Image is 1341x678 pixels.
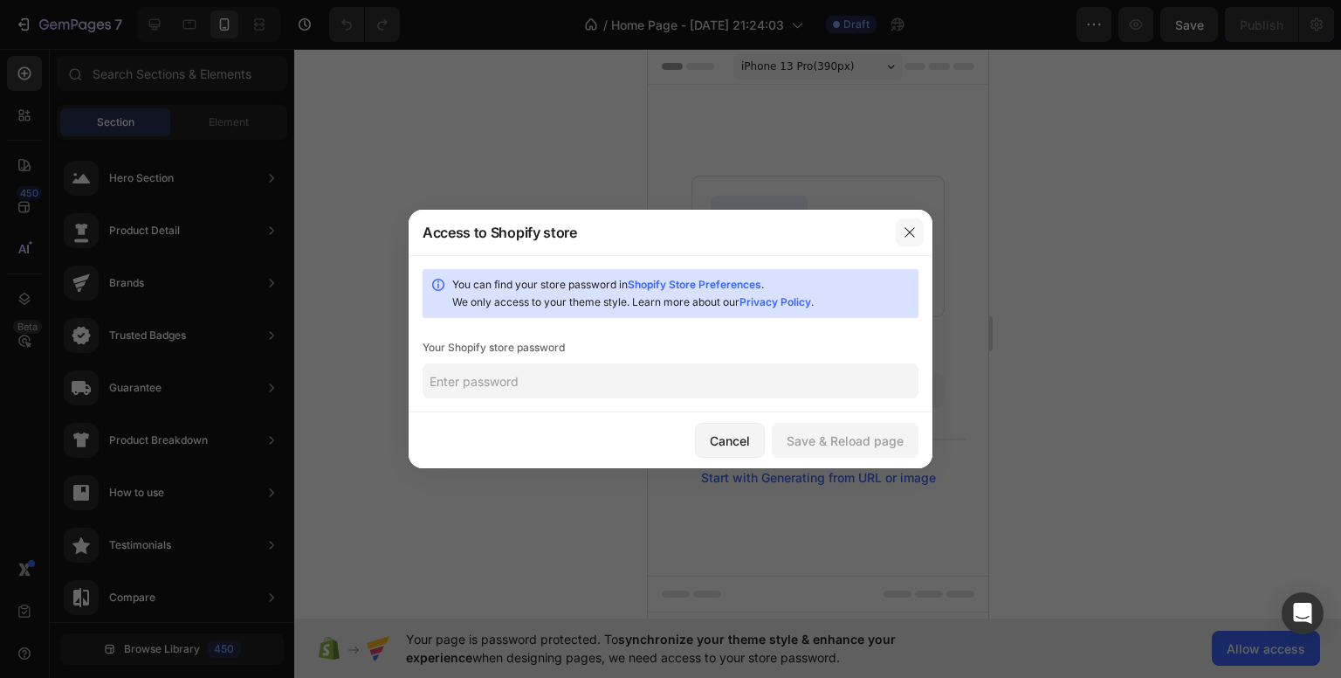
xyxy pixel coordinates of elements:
[1282,592,1324,634] div: Open Intercom Messenger
[53,422,288,436] div: Start with Generating from URL or image
[452,276,911,311] div: You can find your store password in . We only access to your theme style. Learn more about our .
[44,324,163,359] button: Add sections
[772,423,918,458] button: Save & Reload page
[423,222,577,243] div: Access to Shopify store
[93,9,206,26] span: iPhone 13 Pro ( 390 px)
[787,432,904,450] div: Save & Reload page
[695,423,765,458] button: Cancel
[710,432,750,450] div: Cancel
[423,339,918,356] div: Your Shopify store password
[174,324,297,359] button: Add elements
[628,278,761,291] a: Shopify Store Preferences
[423,363,918,398] input: Enter password
[65,289,276,310] div: Start with Sections from sidebar
[739,295,811,308] a: Privacy Policy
